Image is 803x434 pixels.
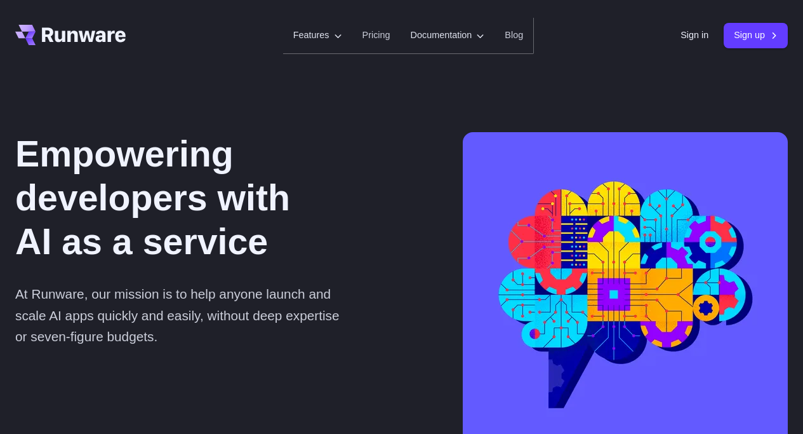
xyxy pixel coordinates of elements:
[680,28,708,43] a: Sign in
[724,23,788,48] a: Sign up
[293,28,342,43] label: Features
[15,132,422,263] h1: Empowering developers with AI as a service
[411,28,485,43] label: Documentation
[362,28,390,43] a: Pricing
[15,283,341,347] p: At Runware, our mission is to help anyone launch and scale AI apps quickly and easily, without de...
[15,25,126,45] a: Go to /
[505,28,523,43] a: Blog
